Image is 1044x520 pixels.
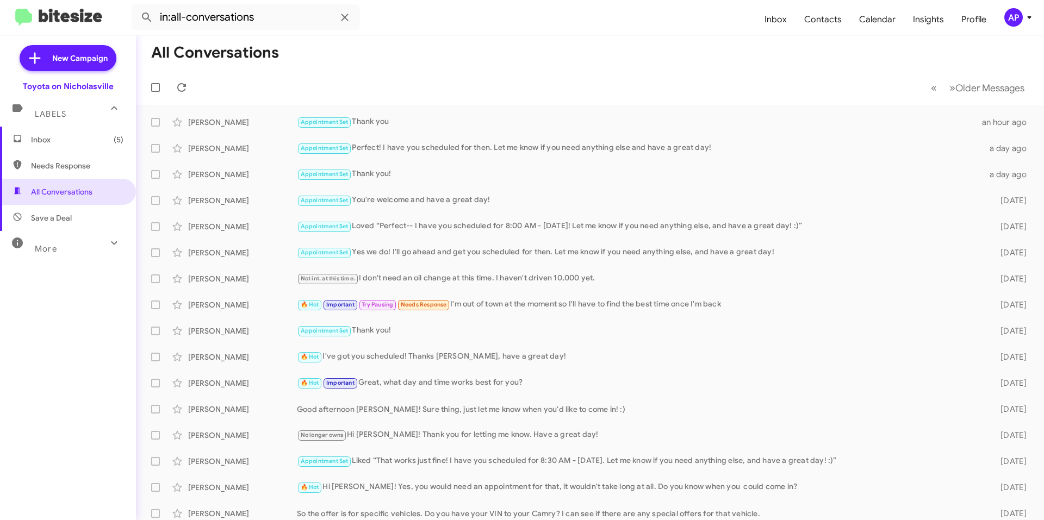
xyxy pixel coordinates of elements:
div: [PERSON_NAME] [188,352,297,362]
span: Needs Response [31,160,123,171]
span: Appointment Set [301,118,349,126]
span: Labels [35,109,66,119]
span: « [931,81,937,95]
div: Good afternoon [PERSON_NAME]! Sure thing, just let me know when you'd like to come in! :) [297,404,983,415]
button: Previous [924,77,943,99]
div: [PERSON_NAME] [188,325,297,336]
div: [PERSON_NAME] [188,195,297,206]
span: Inbox [31,134,123,145]
h1: All Conversations [151,44,279,61]
div: I don't need an oil change at this time. I haven't driven 10,000 yet. [297,272,983,285]
div: [PERSON_NAME] [188,482,297,493]
div: [PERSON_NAME] [188,169,297,180]
div: AP [1004,8,1023,27]
span: Appointment Set [301,327,349,334]
div: Great, what day and time works best for you? [297,377,983,389]
span: Appointment Set [301,145,349,152]
div: an hour ago [982,117,1035,128]
span: More [35,244,57,254]
div: [DATE] [983,273,1035,284]
div: Thank you! [297,324,983,337]
span: 🔥 Hot [301,353,319,360]
div: a day ago [983,169,1035,180]
div: Perfect! I have you scheduled for then. Let me know if you need anything else and have a great day! [297,142,983,154]
div: [PERSON_NAME] [188,378,297,389]
div: a day ago [983,143,1035,154]
span: Appointment Set [301,458,349,465]
a: Inbox [756,4,796,35]
div: Toyota on Nicholasville [23,81,114,92]
div: So the offer is for specific vehicles. Do you have your VIN to your Camry? I can see if there are... [297,508,983,519]
span: Appointment Set [301,171,349,178]
span: Important [326,379,355,386]
div: [DATE] [983,404,1035,415]
div: Liked “That works just fine! I have you scheduled for 8:30 AM - [DATE]. Let me know if you need a... [297,455,983,467]
div: I've got you scheduled! Thanks [PERSON_NAME], have a great day! [297,350,983,363]
div: [DATE] [983,508,1035,519]
div: [DATE] [983,482,1035,493]
div: Loved “Perfect-- I have you scheduled for 8:00 AM - [DATE]! Let me know if you need anything else... [297,220,983,233]
div: [DATE] [983,195,1035,206]
div: Thank you! [297,168,983,180]
div: [PERSON_NAME] [188,508,297,519]
div: [DATE] [983,299,1035,310]
div: [PERSON_NAME] [188,117,297,128]
a: Contacts [796,4,850,35]
span: 🔥 Hot [301,379,319,386]
span: New Campaign [52,53,108,64]
div: [PERSON_NAME] [188,299,297,310]
a: New Campaign [20,45,116,71]
a: Profile [953,4,995,35]
span: Appointment Set [301,197,349,204]
span: » [949,81,955,95]
input: Search [132,4,360,30]
div: You're welcome and have a great day! [297,194,983,206]
span: All Conversations [31,186,92,197]
div: [PERSON_NAME] [188,273,297,284]
div: [DATE] [983,325,1035,336]
span: Appointment Set [301,249,349,256]
span: Not int. at this time. [301,275,355,282]
div: [PERSON_NAME] [188,221,297,232]
div: Hi [PERSON_NAME]! Yes, you would need an appointment for that, it wouldn't take long at all. Do y... [297,481,983,493]
div: [PERSON_NAME] [188,430,297,441]
div: Thank you [297,116,982,128]
div: I'm out of town at the moment so I'll have to find the best time once I'm back [297,298,983,311]
a: Insights [904,4,953,35]
button: Next [943,77,1031,99]
div: [DATE] [983,430,1035,441]
span: Appointment Set [301,223,349,230]
div: Hi [PERSON_NAME]! Thank you for letting me know. Have a great day! [297,429,983,441]
span: Try Pausing [362,301,393,308]
button: AP [995,8,1032,27]
div: [DATE] [983,456,1035,467]
div: [DATE] [983,378,1035,389]
span: 🔥 Hot [301,484,319,491]
div: [PERSON_NAME] [188,143,297,154]
span: Older Messages [955,82,1024,94]
div: Yes we do! I'll go ahead and get you scheduled for then. Let me know if you need anything else, a... [297,246,983,259]
span: Needs Response [401,301,447,308]
span: (5) [114,134,123,145]
div: [DATE] [983,247,1035,258]
span: No longer owns [301,431,344,438]
a: Calendar [850,4,904,35]
span: Save a Deal [31,212,72,223]
span: Important [326,301,355,308]
nav: Page navigation example [925,77,1031,99]
div: [DATE] [983,221,1035,232]
div: [DATE] [983,352,1035,362]
div: [PERSON_NAME] [188,456,297,467]
div: [PERSON_NAME] [188,247,297,258]
div: [PERSON_NAME] [188,404,297,415]
span: 🔥 Hot [301,301,319,308]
